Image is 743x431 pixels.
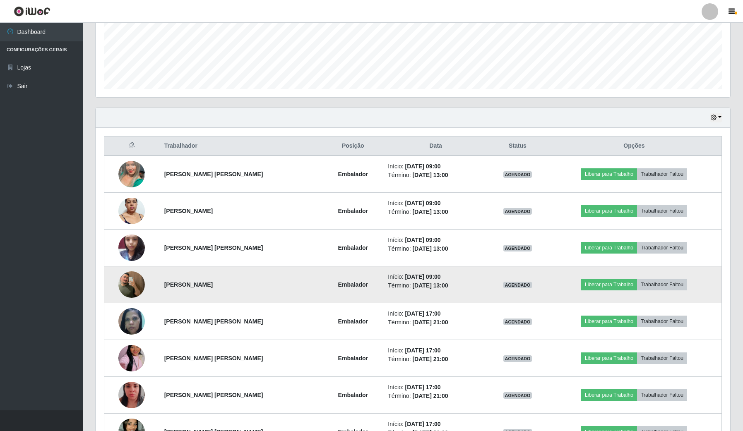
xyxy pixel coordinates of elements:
strong: Embalador [338,208,368,214]
img: 1684607735548.jpeg [118,151,145,198]
span: AGENDADO [503,355,532,362]
strong: [PERSON_NAME] [PERSON_NAME] [164,171,263,177]
button: Liberar para Trabalho [581,279,637,290]
button: Liberar para Trabalho [581,168,637,180]
button: Liberar para Trabalho [581,316,637,327]
strong: Embalador [338,355,368,362]
strong: Embalador [338,392,368,398]
time: [DATE] 13:00 [412,172,448,178]
th: Status [488,136,547,156]
li: Início: [388,236,483,244]
button: Trabalhador Faltou [637,242,687,254]
button: Liberar para Trabalho [581,352,637,364]
strong: [PERSON_NAME] [164,281,213,288]
time: [DATE] 21:00 [412,319,448,326]
time: [DATE] 21:00 [412,356,448,362]
button: Liberar para Trabalho [581,242,637,254]
time: [DATE] 13:00 [412,282,448,289]
li: Início: [388,273,483,281]
li: Término: [388,318,483,327]
span: AGENDADO [503,282,532,288]
li: Início: [388,420,483,429]
time: [DATE] 13:00 [412,245,448,252]
strong: [PERSON_NAME] [PERSON_NAME] [164,244,263,251]
li: Término: [388,244,483,253]
span: AGENDADO [503,318,532,325]
strong: Embalador [338,244,368,251]
li: Início: [388,199,483,208]
li: Término: [388,208,483,216]
li: Início: [388,346,483,355]
button: Liberar para Trabalho [581,389,637,401]
time: [DATE] 17:00 [405,347,441,354]
img: 1737943113754.jpeg [118,230,145,265]
th: Posição [323,136,383,156]
th: Trabalhador [159,136,323,156]
li: Término: [388,392,483,400]
strong: [PERSON_NAME] [PERSON_NAME] [164,355,263,362]
img: CoreUI Logo [14,6,50,17]
time: [DATE] 09:00 [405,237,441,243]
time: [DATE] 17:00 [405,421,441,427]
time: [DATE] 13:00 [412,208,448,215]
li: Início: [388,383,483,392]
button: Trabalhador Faltou [637,279,687,290]
img: 1737904110255.jpeg [118,304,145,338]
button: Trabalhador Faltou [637,316,687,327]
time: [DATE] 09:00 [405,163,441,170]
span: AGENDADO [503,171,532,178]
img: 1725722490882.jpeg [118,335,145,382]
time: [DATE] 09:00 [405,200,441,206]
strong: Embalador [338,318,368,325]
span: AGENDADO [503,245,532,251]
img: 1740589497941.jpeg [118,371,145,419]
time: [DATE] 17:00 [405,310,441,317]
li: Início: [388,309,483,318]
button: Liberar para Trabalho [581,205,637,217]
strong: [PERSON_NAME] [PERSON_NAME] [164,318,263,325]
span: AGENDADO [503,208,532,215]
button: Trabalhador Faltou [637,389,687,401]
li: Término: [388,171,483,180]
strong: Embalador [338,171,368,177]
time: [DATE] 21:00 [412,393,448,399]
strong: [PERSON_NAME] [PERSON_NAME] [164,392,263,398]
li: Término: [388,281,483,290]
button: Trabalhador Faltou [637,352,687,364]
li: Término: [388,355,483,364]
span: AGENDADO [503,392,532,399]
img: 1701877774523.jpeg [118,193,145,228]
button: Trabalhador Faltou [637,205,687,217]
time: [DATE] 09:00 [405,273,441,280]
li: Início: [388,162,483,171]
button: Trabalhador Faltou [637,168,687,180]
th: Data [383,136,488,156]
time: [DATE] 17:00 [405,384,441,390]
strong: [PERSON_NAME] [164,208,213,214]
strong: Embalador [338,281,368,288]
th: Opções [547,136,722,156]
img: 1743729156347.jpeg [118,261,145,308]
